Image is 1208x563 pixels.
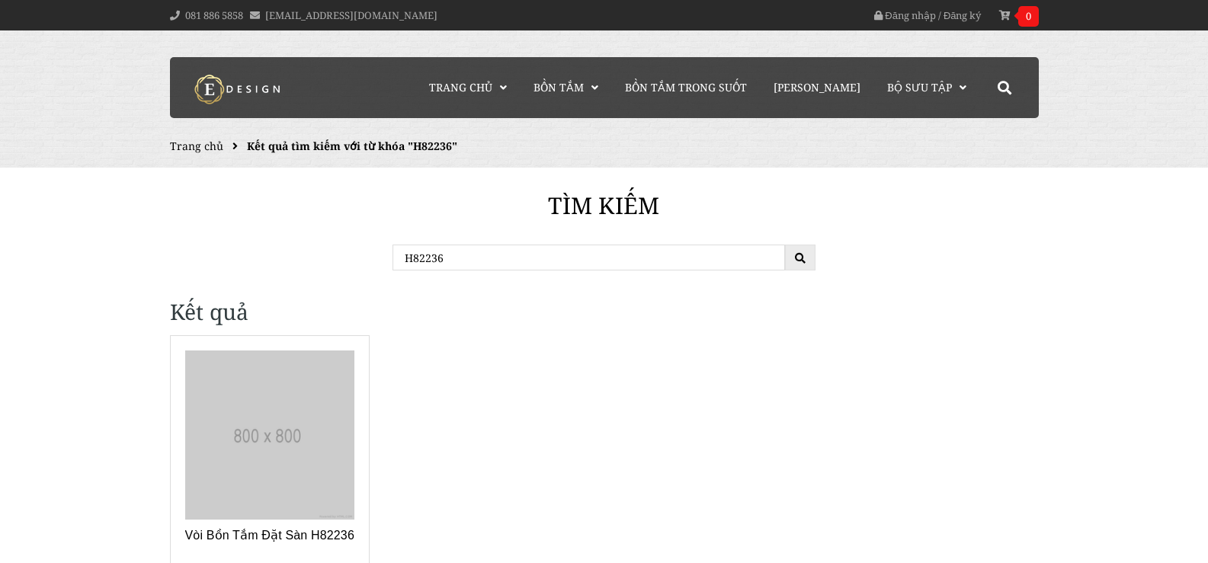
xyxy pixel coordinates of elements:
[625,80,747,94] span: Bồn Tắm Trong Suốt
[774,80,860,94] span: [PERSON_NAME]
[418,57,518,118] a: Trang chủ
[1018,6,1039,27] span: 0
[887,80,952,94] span: Bộ Sưu Tập
[247,139,457,153] strong: Kết quả tìm kiếm với từ khóa "H82236"
[938,8,941,22] span: /
[185,8,243,22] a: 081 886 5858
[181,74,296,104] img: logo Kreiner Germany - Edesign Interior
[614,57,758,118] a: Bồn Tắm Trong Suốt
[522,57,610,118] a: Bồn Tắm
[876,57,978,118] a: Bộ Sưu Tập
[185,529,354,542] a: Vòi Bồn Tắm Đặt Sàn H82236
[170,139,223,153] a: Trang chủ
[762,57,872,118] a: [PERSON_NAME]
[429,80,492,94] span: Trang chủ
[393,245,785,270] input: Tìm kiếm ...
[170,297,1039,328] h1: Kết quả
[265,8,437,22] a: [EMAIL_ADDRESS][DOMAIN_NAME]
[170,174,1039,237] h1: Tìm kiếm
[534,80,584,94] span: Bồn Tắm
